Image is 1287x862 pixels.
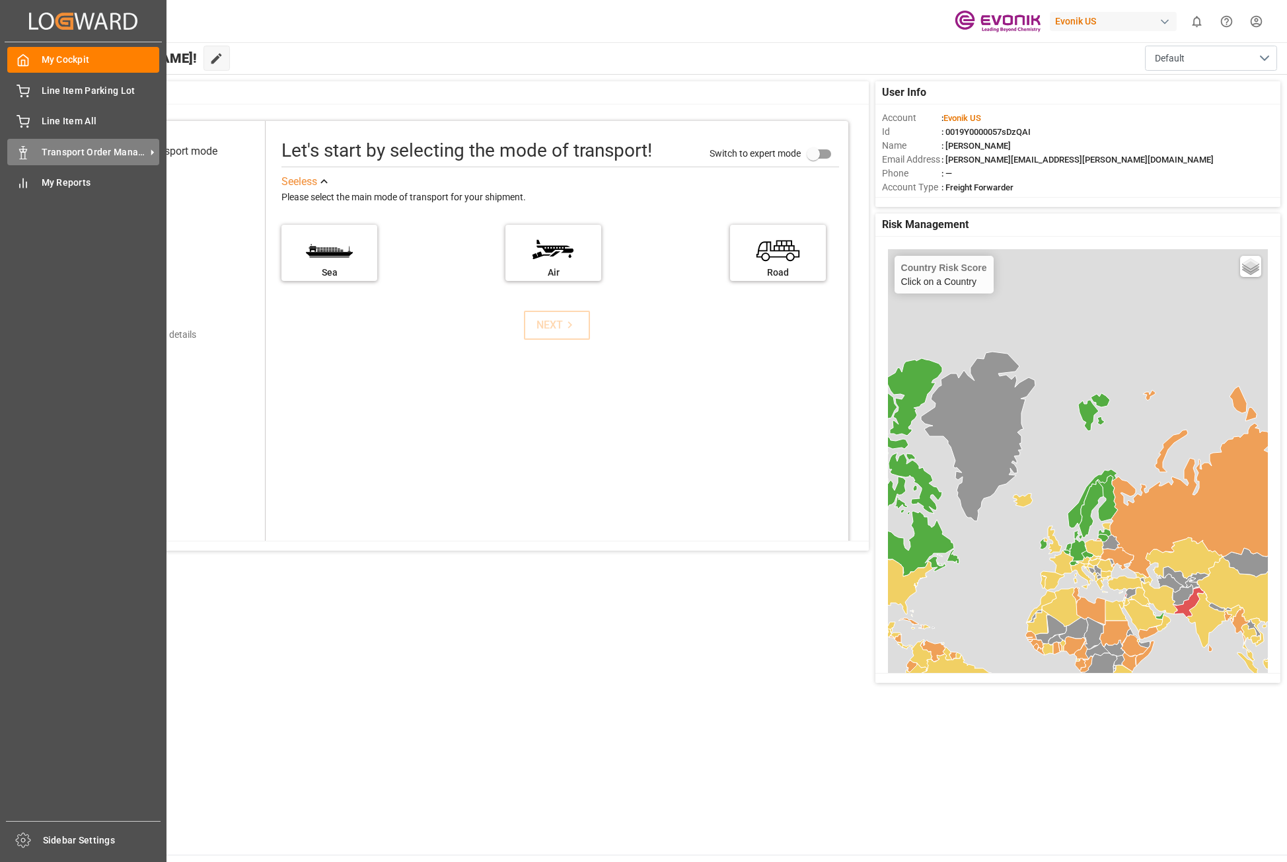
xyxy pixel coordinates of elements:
[941,141,1011,151] span: : [PERSON_NAME]
[737,266,819,280] div: Road
[281,137,652,165] div: Let's start by selecting the mode of transport!
[55,46,197,71] span: Hello [PERSON_NAME]!
[43,834,161,847] span: Sidebar Settings
[1050,9,1182,34] button: Evonik US
[7,77,159,103] a: Line Item Parking Lot
[882,85,926,100] span: User Info
[42,145,146,159] span: Transport Order Management
[882,167,941,180] span: Phone
[941,127,1031,137] span: : 0019Y0000057sDzQAI
[1212,7,1241,36] button: Help Center
[941,113,981,123] span: :
[941,169,952,178] span: : —
[42,53,160,67] span: My Cockpit
[941,155,1214,165] span: : [PERSON_NAME][EMAIL_ADDRESS][PERSON_NAME][DOMAIN_NAME]
[882,111,941,125] span: Account
[288,266,371,280] div: Sea
[1050,12,1177,31] div: Evonik US
[941,182,1013,192] span: : Freight Forwarder
[882,125,941,139] span: Id
[1182,7,1212,36] button: show 0 new notifications
[524,311,590,340] button: NEXT
[882,153,941,167] span: Email Address
[512,266,595,280] div: Air
[882,217,969,233] span: Risk Management
[882,139,941,153] span: Name
[42,176,160,190] span: My Reports
[7,47,159,73] a: My Cockpit
[882,180,941,194] span: Account Type
[1240,256,1261,277] a: Layers
[7,170,159,196] a: My Reports
[536,317,577,333] div: NEXT
[7,108,159,134] a: Line Item All
[955,10,1041,33] img: Evonik-brand-mark-Deep-Purple-RGB.jpeg_1700498283.jpeg
[901,262,987,273] h4: Country Risk Score
[114,328,196,342] div: Add shipping details
[710,148,801,159] span: Switch to expert mode
[1155,52,1185,65] span: Default
[281,174,317,190] div: See less
[1145,46,1277,71] button: open menu
[281,190,838,206] div: Please select the main mode of transport for your shipment.
[42,114,160,128] span: Line Item All
[42,84,160,98] span: Line Item Parking Lot
[943,113,981,123] span: Evonik US
[901,262,987,287] div: Click on a Country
